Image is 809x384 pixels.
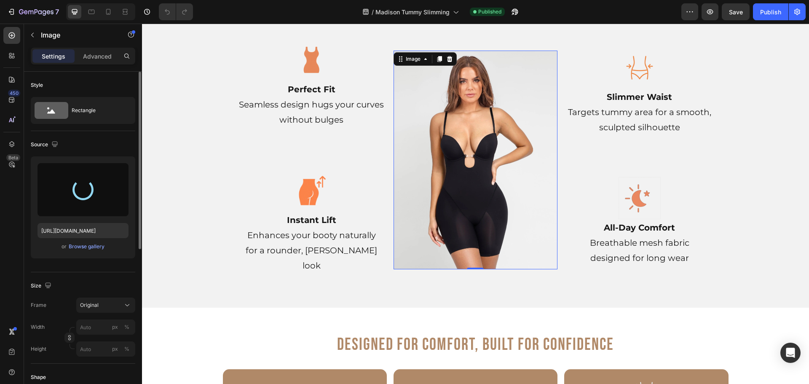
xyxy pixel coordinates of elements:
[38,223,129,238] input: https://example.com/image.jpg
[31,323,45,331] label: Width
[124,323,129,331] div: %
[31,81,43,89] div: Style
[31,139,60,150] div: Source
[145,191,194,201] strong: Instant Lift
[55,7,59,17] p: 7
[112,323,118,331] div: px
[112,345,118,353] div: px
[95,73,244,104] p: Seamless design hugs your curves without bulges
[76,341,135,357] input: px%
[6,154,20,161] div: Beta
[81,309,587,333] h2: Designed for Comfort, Built for Confidence
[372,8,374,16] span: /
[72,101,123,120] div: Rectangle
[102,189,237,250] p: Enhances your booty naturally for a rounder, [PERSON_NAME] look
[41,30,113,40] p: Image
[780,343,801,363] div: Open Intercom Messenger
[76,298,135,313] button: Original
[83,52,112,61] p: Advanced
[722,3,750,20] button: Save
[760,8,781,16] div: Publish
[430,196,565,242] p: Breathable mesh fabric designed for long wear
[62,242,67,252] span: or
[122,322,132,332] button: px
[375,8,450,16] span: Madison Tummy Slimming
[262,32,280,39] div: Image
[148,15,190,57] img: gempages_582946572971541465-a414b94a-10bc-4c18-bf1a-b3ad99834967.png
[8,90,20,97] div: 450
[110,322,120,332] button: %
[142,24,809,384] iframe: Design area
[465,68,530,78] strong: Slimmer Waist
[110,344,120,354] button: %
[31,280,53,292] div: Size
[753,3,788,20] button: Publish
[80,301,99,309] span: Original
[477,153,519,196] img: gempages_582946572971541465-36fb126f-b100-4eff-affa-21bcfc70ea49.png
[42,52,65,61] p: Settings
[423,66,572,111] p: Targets tummy area for a smooth, sculpted silhouette
[462,199,533,209] strong: All-Day Comfort
[68,242,105,251] button: Browse gallery
[124,345,129,353] div: %
[31,345,46,353] label: Height
[31,373,46,381] div: Shape
[148,146,190,188] img: gempages_582946572971541465-2a1b8cb5-ef0a-4f8d-adb6-27e63decccca.png
[3,3,63,20] button: 7
[478,8,501,16] span: Published
[146,61,193,71] strong: Perfect Fit
[69,243,104,250] div: Browse gallery
[252,27,415,246] img: gempages_582946572971541465-5c45d682-78fd-4f29-a011-a545d659d29e.webp
[729,8,743,16] span: Save
[31,301,46,309] label: Frame
[122,344,132,354] button: px
[76,320,135,335] input: px%
[159,3,193,20] div: Undo/Redo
